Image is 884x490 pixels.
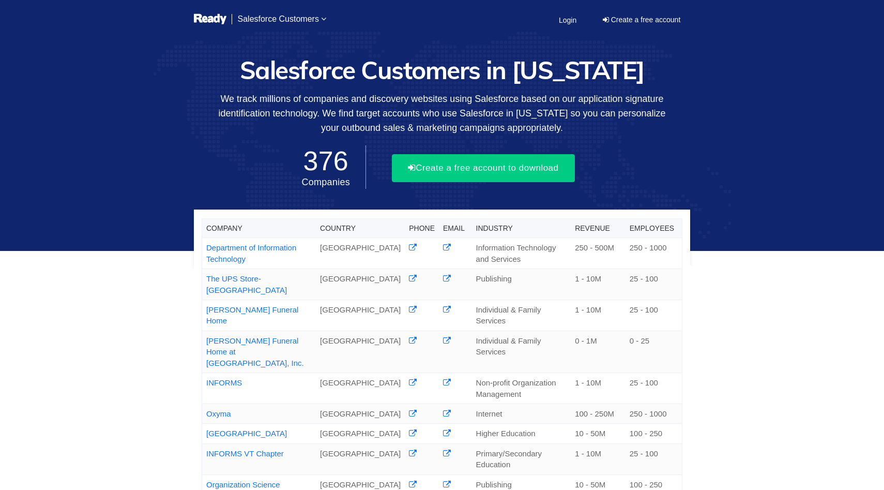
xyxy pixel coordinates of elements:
[571,300,626,331] td: 1 - 10M
[316,404,405,423] td: [GEOGRAPHIC_DATA]
[571,404,626,423] td: 100 - 250M
[472,238,571,269] td: Information Technology and Services
[571,424,626,443] td: 10 - 50M
[553,7,583,33] a: Login
[316,373,405,404] td: [GEOGRAPHIC_DATA]
[626,219,682,238] th: Employees
[626,443,682,474] td: 25 - 100
[238,14,319,23] span: Salesforce Customers
[472,219,571,238] th: Industry
[206,336,304,367] a: [PERSON_NAME] Funeral Home at [GEOGRAPHIC_DATA], Inc.
[206,429,287,438] a: [GEOGRAPHIC_DATA]
[194,56,690,84] h1: Salesforce Customers in [US_STATE]
[626,424,682,443] td: 100 - 250
[206,449,284,458] a: INFORMS VT Chapter
[571,219,626,238] th: Revenue
[316,300,405,331] td: [GEOGRAPHIC_DATA]
[405,219,439,238] th: Phone
[206,409,231,418] a: Oxyma
[206,378,242,387] a: INFORMS
[316,269,405,300] td: [GEOGRAPHIC_DATA]
[439,219,472,238] th: Email
[206,305,298,325] a: [PERSON_NAME] Funeral Home
[472,331,571,373] td: Individual & Family Services
[206,480,280,489] a: Organization Science
[232,5,333,33] a: Salesforce Customers
[626,269,682,300] td: 25 - 100
[626,300,682,331] td: 25 - 100
[571,238,626,269] td: 250 - 500M
[472,424,571,443] td: Higher Education
[626,331,682,373] td: 0 - 25
[316,238,405,269] td: [GEOGRAPHIC_DATA]
[316,424,405,443] td: [GEOGRAPHIC_DATA]
[202,219,316,238] th: Company
[316,219,405,238] th: Country
[301,146,350,176] span: 376
[626,404,682,423] td: 250 - 1000
[301,177,350,187] span: Companies
[472,373,571,404] td: Non-profit Organization Management
[472,404,571,423] td: Internet
[472,443,571,474] td: Primary/Secondary Education
[559,16,576,24] span: Login
[206,243,296,263] a: Department of Information Technology
[194,13,226,26] img: logo
[571,269,626,300] td: 1 - 10M
[316,443,405,474] td: [GEOGRAPHIC_DATA]
[472,300,571,331] td: Individual & Family Services
[571,373,626,404] td: 1 - 10M
[596,11,688,28] a: Create a free account
[392,154,575,182] button: Create a free account to download
[316,331,405,373] td: [GEOGRAPHIC_DATA]
[626,373,682,404] td: 25 - 100
[571,331,626,373] td: 0 - 1M
[571,443,626,474] td: 1 - 10M
[206,274,287,294] a: The UPS Store-[GEOGRAPHIC_DATA]
[472,269,571,300] td: Publishing
[194,92,690,135] p: We track millions of companies and discovery websites using Salesforce based on our application s...
[626,238,682,269] td: 250 - 1000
